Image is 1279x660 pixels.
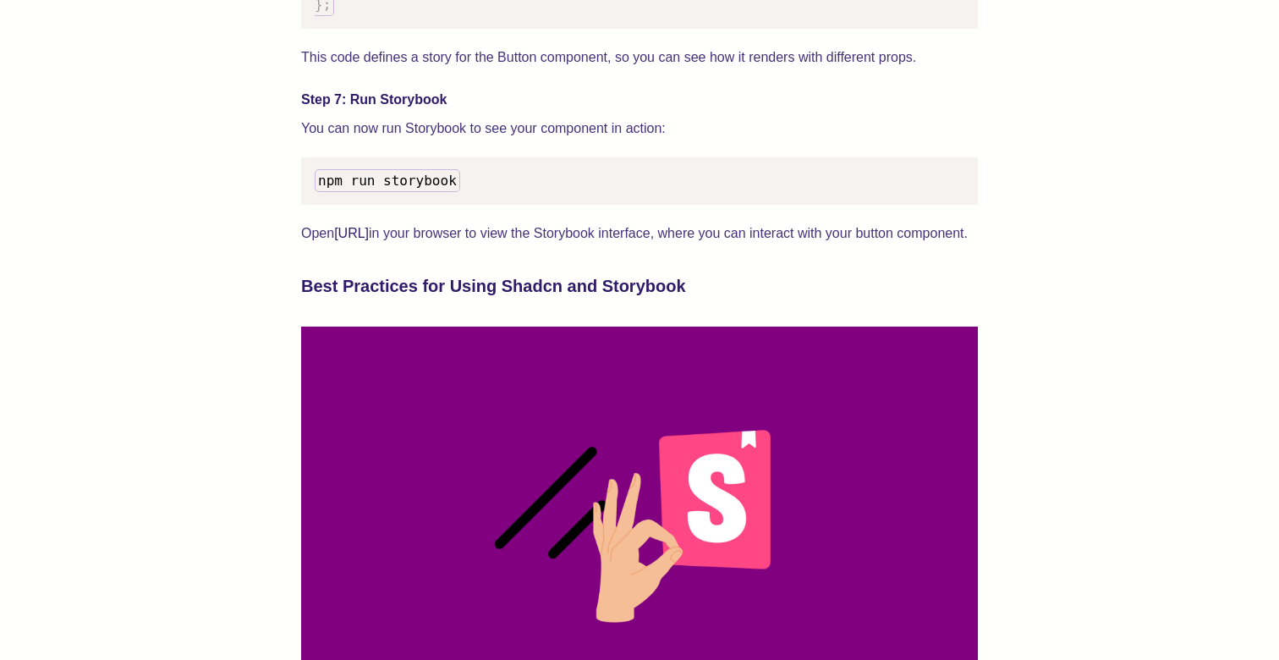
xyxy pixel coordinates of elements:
[301,117,978,140] p: You can now run Storybook to see your component in action:
[301,90,978,110] h4: Step 7: Run Storybook
[318,173,457,189] span: npm run storybook
[301,222,978,245] p: Open in your browser to view the Storybook interface, where you can interact with your button com...
[301,46,978,69] p: This code defines a story for the Button component, so you can see how it renders with different ...
[334,226,369,240] a: [URL]
[301,272,978,300] h3: Best Practices for Using Shadcn and Storybook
